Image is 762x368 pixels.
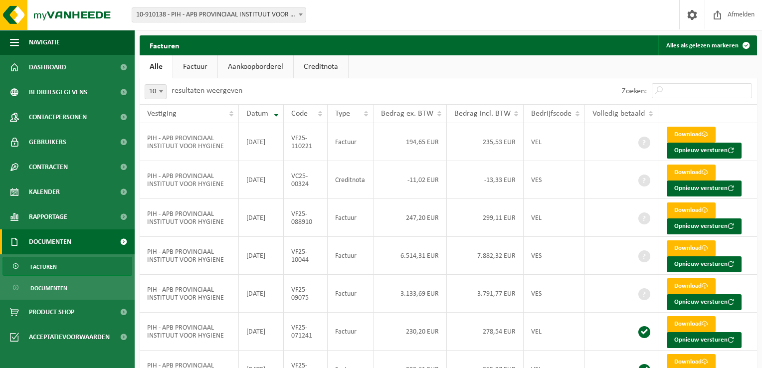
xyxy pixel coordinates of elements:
td: VES [524,275,585,313]
td: PIH - APB PROVINCIAAL INSTITUUT VOOR HYGIENE [140,123,239,161]
a: Facturen [2,257,132,276]
span: Bedrijfsgegevens [29,80,87,105]
a: Download [667,127,716,143]
a: Download [667,202,716,218]
td: PIH - APB PROVINCIAAL INSTITUUT VOOR HYGIENE [140,275,239,313]
span: Vestiging [147,110,177,118]
a: Aankoopborderel [218,55,293,78]
td: 7.882,32 EUR [447,237,524,275]
td: PIH - APB PROVINCIAAL INSTITUUT VOOR HYGIENE [140,313,239,351]
td: VF25-088910 [284,199,328,237]
a: Download [667,316,716,332]
td: Factuur [328,199,374,237]
a: Alle [140,55,173,78]
span: Contracten [29,155,68,180]
td: Factuur [328,313,374,351]
td: [DATE] [239,237,284,275]
span: 10-910138 - PIH - APB PROVINCIAAL INSTITUUT VOOR HYGIENE - ANTWERPEN [132,7,306,22]
td: 6.514,31 EUR [374,237,447,275]
span: Volledig betaald [592,110,645,118]
span: Gebruikers [29,130,66,155]
td: VEL [524,123,585,161]
td: [DATE] [239,199,284,237]
td: VC25-00324 [284,161,328,199]
span: Product Shop [29,300,74,325]
span: Rapportage [29,204,67,229]
span: Facturen [30,257,57,276]
td: 3.133,69 EUR [374,275,447,313]
td: VF25-10044 [284,237,328,275]
td: -11,02 EUR [374,161,447,199]
td: VF25-09075 [284,275,328,313]
td: 247,20 EUR [374,199,447,237]
td: 278,54 EUR [447,313,524,351]
td: 299,11 EUR [447,199,524,237]
td: 230,20 EUR [374,313,447,351]
td: 3.791,77 EUR [447,275,524,313]
span: Bedrag incl. BTW [454,110,511,118]
td: PIH - APB PROVINCIAAL INSTITUUT VOOR HYGIENE [140,237,239,275]
label: resultaten weergeven [172,87,242,95]
a: Documenten [2,278,132,297]
td: PIH - APB PROVINCIAAL INSTITUUT VOOR HYGIENE [140,161,239,199]
a: Download [667,278,716,294]
td: [DATE] [239,313,284,351]
span: Bedrijfscode [531,110,571,118]
button: Opnieuw versturen [667,332,742,348]
span: Kalender [29,180,60,204]
a: Download [667,240,716,256]
button: Opnieuw versturen [667,143,742,159]
a: Factuur [173,55,217,78]
td: Factuur [328,275,374,313]
a: Creditnota [294,55,348,78]
td: Factuur [328,123,374,161]
span: Navigatie [29,30,60,55]
td: -13,33 EUR [447,161,524,199]
button: Opnieuw versturen [667,256,742,272]
span: 10 [145,84,167,99]
td: VEL [524,313,585,351]
span: Documenten [30,279,67,298]
a: Download [667,165,716,181]
span: 10-910138 - PIH - APB PROVINCIAAL INSTITUUT VOOR HYGIENE - ANTWERPEN [132,8,306,22]
span: Documenten [29,229,71,254]
td: 194,65 EUR [374,123,447,161]
label: Zoeken: [622,87,647,95]
td: [DATE] [239,275,284,313]
td: VF25-071241 [284,313,328,351]
button: Opnieuw versturen [667,294,742,310]
span: Contactpersonen [29,105,87,130]
span: Datum [246,110,268,118]
td: Creditnota [328,161,374,199]
h2: Facturen [140,35,190,55]
td: [DATE] [239,123,284,161]
td: VEL [524,199,585,237]
td: Factuur [328,237,374,275]
button: Alles als gelezen markeren [658,35,756,55]
td: VES [524,161,585,199]
span: Code [291,110,308,118]
td: [DATE] [239,161,284,199]
span: Type [335,110,350,118]
span: 10 [145,85,166,99]
td: 235,53 EUR [447,123,524,161]
td: VF25-110221 [284,123,328,161]
td: VES [524,237,585,275]
span: Bedrag ex. BTW [381,110,433,118]
button: Opnieuw versturen [667,218,742,234]
span: Dashboard [29,55,66,80]
td: PIH - APB PROVINCIAAL INSTITUUT VOOR HYGIENE [140,199,239,237]
button: Opnieuw versturen [667,181,742,196]
span: Acceptatievoorwaarden [29,325,110,350]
